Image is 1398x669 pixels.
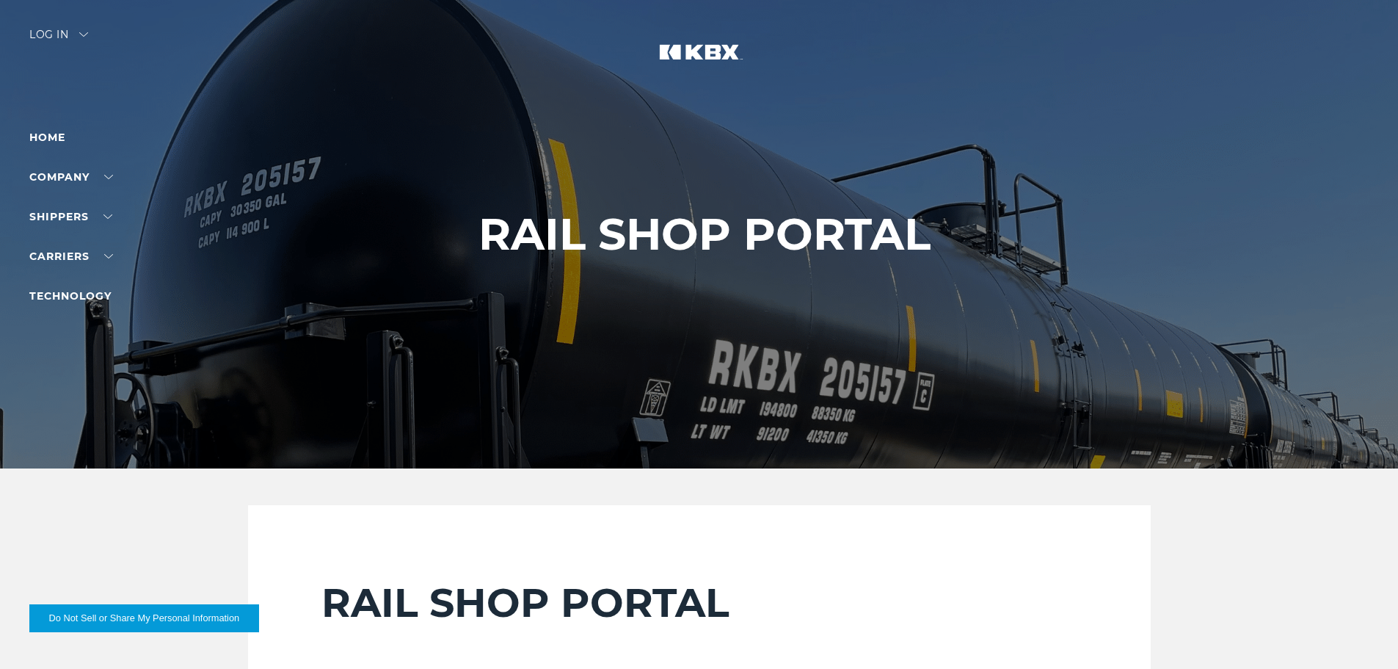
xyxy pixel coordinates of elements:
div: Log in [29,29,88,51]
img: arrow [79,32,88,37]
a: Technology [29,289,112,303]
h2: RAIL SHOP PORTAL [321,579,1077,627]
img: kbx logo [644,29,754,94]
a: Home [29,131,65,144]
h1: RAIL SHOP PORTAL [478,209,931,259]
a: Company [29,170,113,184]
a: SHIPPERS [29,210,112,223]
a: Carriers [29,250,113,263]
button: Do Not Sell or Share My Personal Information [29,604,259,632]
